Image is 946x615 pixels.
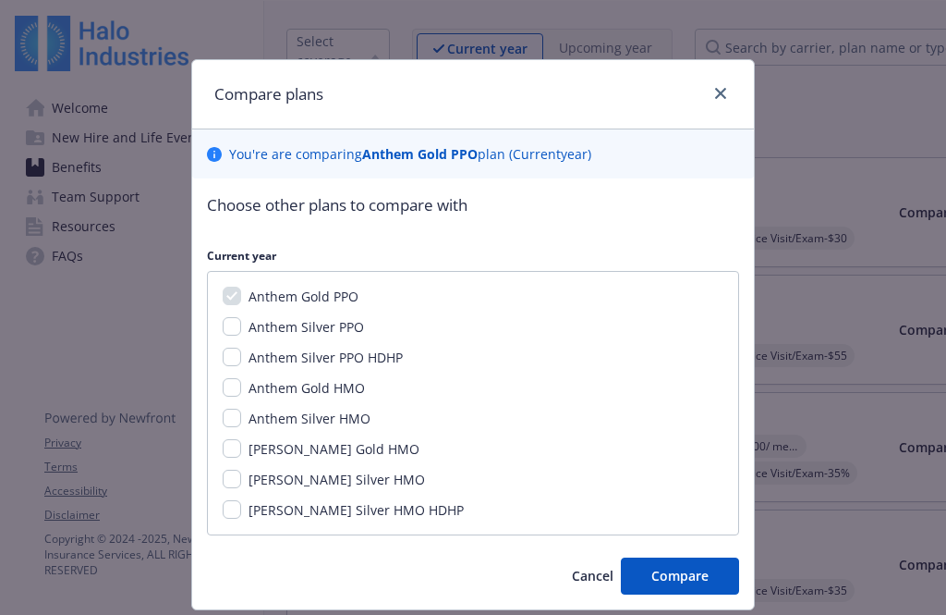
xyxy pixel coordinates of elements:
span: [PERSON_NAME] Gold HMO [249,440,419,458]
span: Anthem Gold HMO [249,379,365,397]
h1: Compare plans [214,82,323,106]
span: Anthem Silver HMO [249,410,370,427]
span: [PERSON_NAME] Silver HMO HDHP [249,501,464,519]
span: Cancel [572,567,613,584]
b: Anthem Gold PPO [362,145,478,163]
span: [PERSON_NAME] Silver HMO [249,471,425,488]
p: Current year [207,248,739,264]
p: Choose other plans to compare with [207,193,739,217]
a: close [709,82,732,105]
span: Anthem Gold PPO [249,288,358,305]
p: You ' re are comparing plan ( Current year) [229,144,591,164]
button: Compare [621,558,739,595]
span: Anthem Silver PPO [249,318,364,336]
span: Anthem Silver PPO HDHP [249,349,403,366]
span: Compare [651,567,709,584]
button: Cancel [572,558,613,595]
